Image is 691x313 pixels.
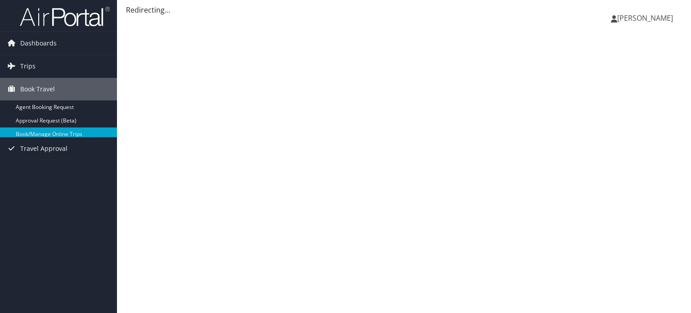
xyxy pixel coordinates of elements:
[20,55,36,77] span: Trips
[611,5,682,32] a: [PERSON_NAME]
[20,32,57,54] span: Dashboards
[617,13,673,23] span: [PERSON_NAME]
[20,78,55,100] span: Book Travel
[20,6,110,27] img: airportal-logo.png
[20,137,67,160] span: Travel Approval
[126,5,682,15] div: Redirecting...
